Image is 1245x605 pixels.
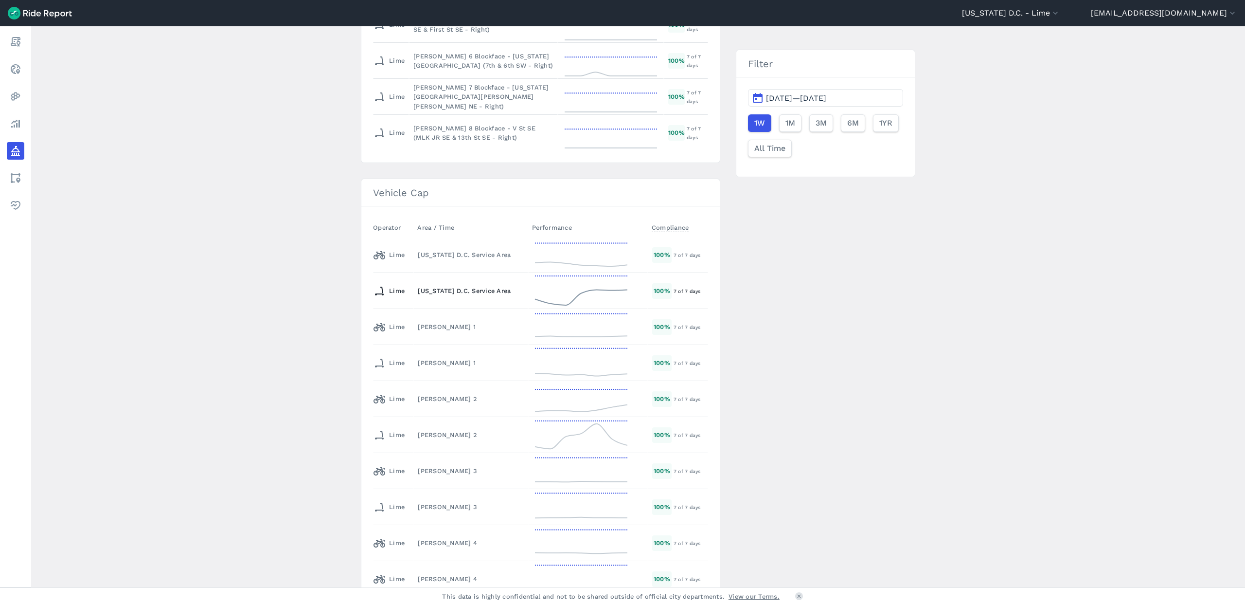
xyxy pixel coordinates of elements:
[687,52,708,70] div: 7 of 7 days
[668,53,685,68] div: 100 %
[373,283,405,299] div: Lime
[873,114,899,132] button: 1YR
[418,538,524,548] div: [PERSON_NAME] 4
[816,117,827,129] span: 3M
[418,430,524,440] div: [PERSON_NAME] 2
[748,140,792,157] button: All Time
[779,114,801,132] button: 1M
[7,197,24,214] a: Health
[652,391,672,406] div: 100 %
[674,431,708,440] div: 7 of 7 days
[413,218,528,237] th: Area / Time
[687,88,708,106] div: 7 of 7 days
[748,89,903,107] button: [DATE]—[DATE]
[687,124,708,142] div: 7 of 7 days
[413,83,553,111] div: [PERSON_NAME] 7 Blockface - [US_STATE][GEOGRAPHIC_DATA][PERSON_NAME][PERSON_NAME] NE - Right)
[674,251,708,259] div: 7 of 7 days
[652,463,672,478] div: 100 %
[7,33,24,51] a: Report
[652,499,672,514] div: 100 %
[652,355,672,370] div: 100 %
[418,358,524,367] div: [PERSON_NAME] 1
[674,503,708,512] div: 7 of 7 days
[373,89,405,105] div: Lime
[674,323,708,331] div: 7 of 7 days
[748,114,771,132] button: 1W
[754,117,765,129] span: 1W
[674,395,708,403] div: 7 of 7 days
[766,93,826,103] span: [DATE]—[DATE]
[785,117,795,129] span: 1M
[652,535,672,550] div: 100 %
[413,52,553,70] div: [PERSON_NAME] 6 Blockface - [US_STATE][GEOGRAPHIC_DATA] (7th & 6th SW - Right)
[418,502,524,512] div: [PERSON_NAME] 3
[962,7,1060,19] button: [US_STATE] D.C. - Lime
[373,427,405,443] div: Lime
[361,179,720,206] h3: Vehicle Cap
[652,221,689,232] span: Compliance
[413,124,553,142] div: [PERSON_NAME] 8 Blockface - V St SE (MLK JR SE & 13th St SE - Right)
[652,427,672,442] div: 100 %
[674,539,708,548] div: 7 of 7 days
[373,463,405,479] div: Lime
[418,466,524,476] div: [PERSON_NAME] 3
[373,355,405,371] div: Lime
[373,218,413,237] th: Operator
[841,114,865,132] button: 6M
[373,125,405,141] div: Lime
[7,169,24,187] a: Areas
[373,499,405,515] div: Lime
[652,247,672,262] div: 100 %
[373,571,405,587] div: Lime
[418,394,524,403] div: [PERSON_NAME] 2
[879,117,892,129] span: 1YR
[373,535,405,551] div: Lime
[1091,7,1237,19] button: [EMAIL_ADDRESS][DOMAIN_NAME]
[668,125,685,140] div: 100 %
[847,117,859,129] span: 6M
[528,218,648,237] th: Performance
[418,250,524,259] div: [US_STATE] D.C. Service Area
[652,319,672,334] div: 100 %
[7,60,24,78] a: Realtime
[7,115,24,132] a: Analyze
[668,89,685,104] div: 100 %
[674,467,708,476] div: 7 of 7 days
[7,142,24,160] a: Policy
[652,571,672,587] div: 100 %
[418,286,524,295] div: [US_STATE] D.C. Service Area
[674,287,708,295] div: 7 of 7 days
[7,88,24,105] a: Heatmaps
[652,283,672,298] div: 100 %
[809,114,833,132] button: 3M
[418,322,524,331] div: [PERSON_NAME] 1
[736,50,915,77] h3: Filter
[373,391,405,407] div: Lime
[754,143,785,154] span: All Time
[373,53,405,69] div: Lime
[729,592,780,601] a: View our Terms.
[373,319,405,335] div: Lime
[674,359,708,367] div: 7 of 7 days
[373,247,405,263] div: Lime
[8,7,72,19] img: Ride Report
[674,575,708,584] div: 7 of 7 days
[418,574,524,584] div: [PERSON_NAME] 4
